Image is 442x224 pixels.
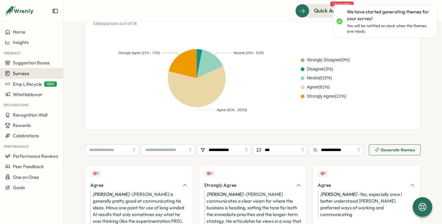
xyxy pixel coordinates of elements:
[381,148,415,152] span: Generate themes
[347,9,431,22] p: We have started generating themes for your survey!
[90,170,101,177] div: Upvotes
[93,191,129,197] i: [PERSON_NAME]
[217,108,247,112] text: Agree (61% - 20/33)
[13,185,25,190] span: Goals
[13,112,47,118] span: Recognition Wall
[207,191,243,197] i: [PERSON_NAME]
[295,4,356,17] button: Quick Actions
[318,191,415,218] div: - Yes, especially once I better understood [PERSON_NAME] preferred ways of working and communicating
[369,144,421,155] button: Generate themes
[318,182,406,189] div: Agree
[13,133,39,139] span: Celebrations
[13,174,39,180] span: One on Ones
[204,170,215,177] div: Upvotes
[347,23,431,34] p: You will be notified on slack when the themes are ready.
[314,7,347,15] span: Quick Actions
[307,66,333,73] div: Disagree ( 3 %)
[307,93,346,100] div: Strongly Agree ( 21 %)
[90,182,178,189] div: Agree
[320,191,357,197] i: [PERSON_NAME]
[13,60,50,66] span: Suggestion Boxes
[307,84,330,91] div: Agree ( 61 %)
[13,81,42,87] span: Emp Lifecycle
[52,8,58,14] button: Expand sidebar
[307,75,332,81] div: Neutral ( 15 %)
[13,70,29,76] span: Surveys
[307,57,350,63] div: Strongly Disagree ( 0 %)
[234,51,264,55] text: Neutral (15% - 5/33)
[118,51,160,55] text: Strongly Agree (21% - 7/33)
[93,20,413,27] p: 33 responses out of 78
[330,2,354,6] span: 1 task waiting
[13,164,44,169] span: Peer Feedback
[13,29,25,35] span: Home
[13,92,42,97] span: Whistleblower
[13,153,58,159] span: Performance Reviews
[13,39,29,45] span: Insights
[44,81,57,87] span: NEW
[13,122,31,128] span: Rewards
[318,170,328,177] div: Upvotes
[204,182,292,189] div: Strongly Agree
